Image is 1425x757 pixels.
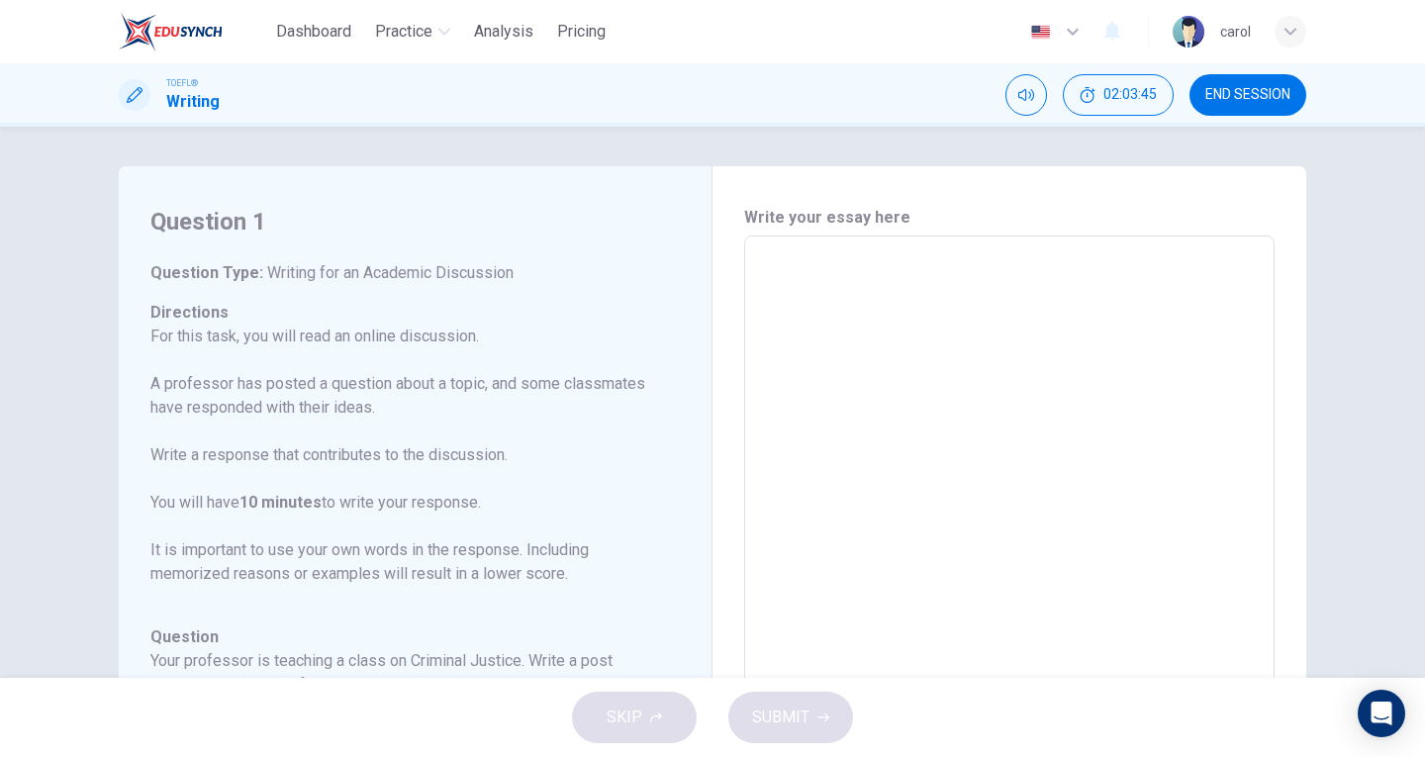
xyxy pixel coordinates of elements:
h6: Directions [150,301,656,610]
img: Profile picture [1173,16,1204,47]
button: Analysis [466,14,541,49]
div: Mute [1005,74,1047,116]
b: 10 minutes [239,493,322,512]
button: Pricing [549,14,614,49]
div: carol [1220,20,1251,44]
h6: Question [150,625,656,649]
img: EduSynch logo [119,12,223,51]
button: 02:03:45 [1063,74,1174,116]
span: TOEFL® [166,76,198,90]
button: END SESSION [1189,74,1306,116]
span: Writing for an Academic Discussion [263,263,514,282]
h1: Writing [166,90,220,114]
h6: Question Type : [150,261,656,285]
span: Practice [375,20,432,44]
button: Dashboard [268,14,359,49]
a: EduSynch logo [119,12,268,51]
div: Open Intercom Messenger [1358,690,1405,737]
span: 02:03:45 [1103,87,1157,103]
h4: Question 1 [150,206,656,237]
div: Hide [1063,74,1174,116]
span: Dashboard [276,20,351,44]
h6: Your professor is teaching a class on Criminal Justice. Write a post responding to the professor’... [150,649,656,697]
p: For this task, you will read an online discussion. A professor has posted a question about a topi... [150,325,656,586]
h6: Write your essay here [744,206,1275,230]
button: Practice [367,14,458,49]
img: en [1028,25,1053,40]
span: END SESSION [1205,87,1290,103]
span: Pricing [557,20,606,44]
span: Analysis [474,20,533,44]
